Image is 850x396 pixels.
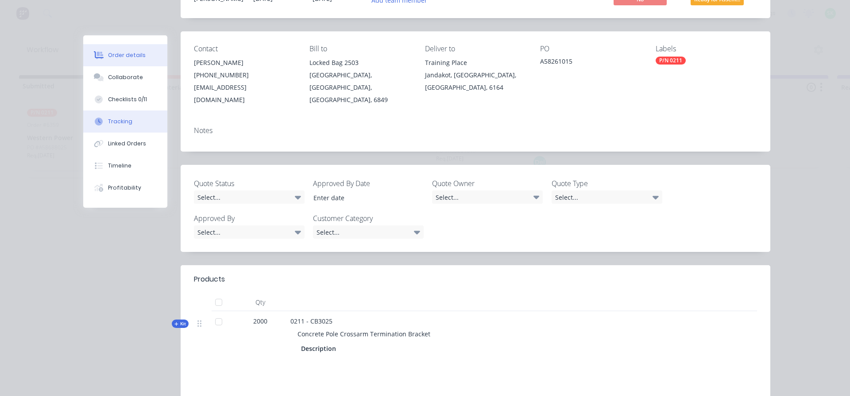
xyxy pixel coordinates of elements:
[552,178,662,189] label: Quote Type
[309,45,411,53] div: Bill to
[194,190,305,204] div: Select...
[309,57,411,106] div: Locked Bag 2503[GEOGRAPHIC_DATA], [GEOGRAPHIC_DATA], [GEOGRAPHIC_DATA], 6849
[108,140,146,148] div: Linked Orders
[83,66,167,88] button: Collaborate
[307,191,417,204] input: Enter date
[83,177,167,199] button: Profitability
[108,162,131,170] div: Timeline
[172,320,189,328] button: Kit
[432,190,543,204] div: Select...
[432,178,543,189] label: Quote Owner
[194,81,295,106] div: [EMAIL_ADDRESS][DOMAIN_NAME]
[83,88,167,110] button: Checklists 0/11
[234,293,287,311] div: Qty
[194,178,305,189] label: Quote Status
[108,118,132,126] div: Tracking
[313,213,424,224] label: Customer Category
[108,184,141,192] div: Profitability
[309,69,411,106] div: [GEOGRAPHIC_DATA], [GEOGRAPHIC_DATA], [GEOGRAPHIC_DATA], 6849
[309,57,411,69] div: Locked Bag 2503
[540,45,641,53] div: PO
[194,126,757,135] div: Notes
[194,225,305,239] div: Select...
[425,57,526,69] div: Training Place
[297,330,430,338] span: Concrete Pole Crossarm Termination Bracket
[313,178,424,189] label: Approved By Date
[656,57,686,65] div: P/N 0211
[194,57,295,106] div: [PERSON_NAME][PHONE_NUMBER][EMAIL_ADDRESS][DOMAIN_NAME]
[194,57,295,69] div: [PERSON_NAME]
[253,316,267,326] span: 2000
[656,45,757,53] div: Labels
[425,57,526,94] div: Training PlaceJandakot, [GEOGRAPHIC_DATA], [GEOGRAPHIC_DATA], 6164
[83,44,167,66] button: Order details
[540,57,641,69] div: A58261015
[174,320,186,327] span: Kit
[425,69,526,94] div: Jandakot, [GEOGRAPHIC_DATA], [GEOGRAPHIC_DATA], 6164
[194,213,305,224] label: Approved By
[194,45,295,53] div: Contact
[83,110,167,133] button: Tracking
[425,45,526,53] div: Deliver to
[108,51,146,59] div: Order details
[194,274,225,285] div: Products
[108,95,147,103] div: Checklists 0/11
[552,190,662,204] div: Select...
[313,225,424,239] div: Select...
[83,155,167,177] button: Timeline
[290,317,332,325] span: 0211 - CB3025
[194,69,295,81] div: [PHONE_NUMBER]
[108,73,143,81] div: Collaborate
[83,133,167,155] button: Linked Orders
[301,342,340,355] div: Description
